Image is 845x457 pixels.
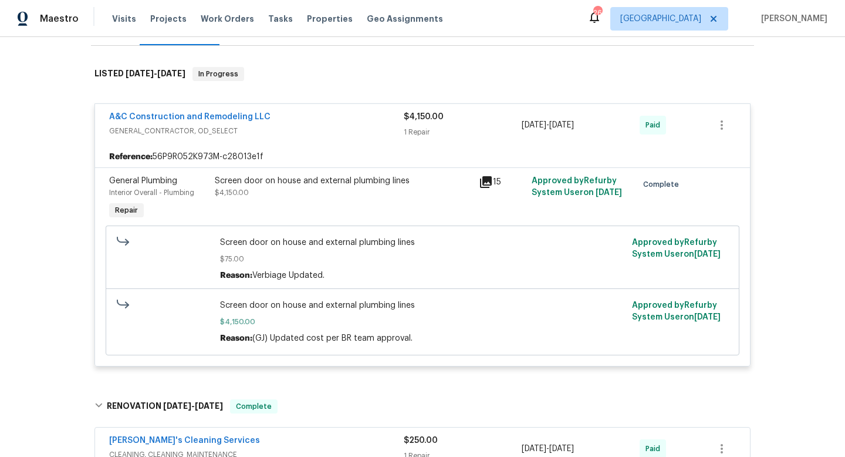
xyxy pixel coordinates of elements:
div: LISTED [DATE]-[DATE]In Progress [91,55,754,93]
span: Approved by Refurby System User on [632,238,721,258]
div: 26 [593,7,601,19]
span: Complete [231,401,276,412]
span: - [163,402,223,410]
span: [PERSON_NAME] [756,13,827,25]
div: RENOVATION [DATE]-[DATE]Complete [91,388,754,425]
span: $250.00 [404,436,438,445]
span: Approved by Refurby System User on [632,301,721,321]
span: In Progress [194,68,243,80]
span: Paid [645,443,665,455]
h6: RENOVATION [107,399,223,414]
span: $75.00 [220,253,626,265]
span: [DATE] [694,250,721,258]
h6: LISTED [94,67,185,81]
span: Maestro [40,13,79,25]
span: Approved by Refurby System User on [532,177,622,197]
span: [DATE] [195,402,223,410]
span: [GEOGRAPHIC_DATA] [620,13,701,25]
span: [DATE] [549,121,574,129]
span: Reason: [220,271,252,280]
span: [DATE] [596,189,622,197]
span: GENERAL_CONTRACTOR, OD_SELECT [109,125,404,137]
span: - [522,119,574,131]
span: - [522,443,574,455]
span: Reason: [220,334,252,342]
span: Verbiage Updated. [252,271,325,280]
span: Repair [110,204,143,216]
div: 15 [479,175,525,189]
span: Visits [112,13,136,25]
a: [PERSON_NAME]'s Cleaning Services [109,436,260,445]
span: Complete [643,179,684,190]
span: Interior Overall - Plumbing [109,189,194,196]
span: [DATE] [157,69,185,78]
span: Tasks [268,15,293,23]
span: $4,150.00 [220,316,626,328]
span: (GJ) Updated cost per BR team approval. [252,334,413,342]
span: [DATE] [549,445,574,453]
span: Geo Assignments [367,13,443,25]
div: 1 Repair [404,126,522,138]
span: Screen door on house and external plumbing lines [220,300,626,311]
span: [DATE] [694,313,721,321]
span: Projects [150,13,187,25]
span: [DATE] [522,121,546,129]
span: Screen door on house and external plumbing lines [220,237,626,248]
span: [DATE] [163,402,191,410]
span: $4,150.00 [215,189,249,196]
span: $4,150.00 [404,113,444,121]
span: General Plumbing [109,177,177,185]
span: Properties [307,13,353,25]
a: A&C Construction and Remodeling LLC [109,113,271,121]
span: [DATE] [126,69,154,78]
span: [DATE] [522,445,546,453]
b: Reference: [109,151,153,163]
span: - [126,69,185,78]
span: Work Orders [201,13,254,25]
div: 56P9R052K973M-c28013e1f [95,146,750,167]
span: Paid [645,119,665,131]
div: Screen door on house and external plumbing lines [215,175,472,187]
